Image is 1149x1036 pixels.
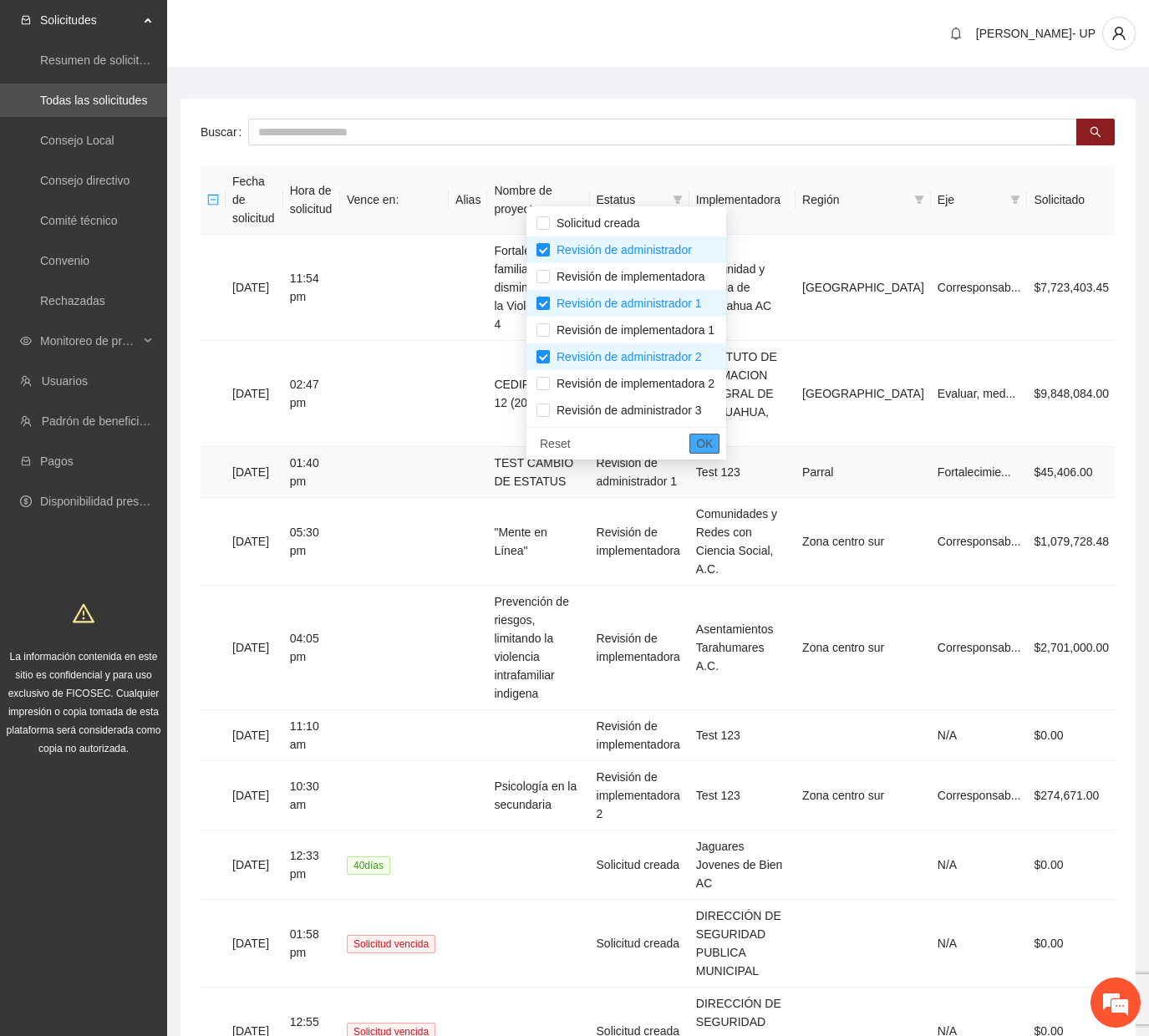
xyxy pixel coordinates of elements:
[40,214,118,227] a: Comité técnico
[550,243,692,256] span: Revisión de administrador
[40,174,130,187] a: Consejo directivo
[283,586,340,710] td: 04:05 pm
[1102,17,1136,50] button: user
[1090,126,1101,140] span: search
[1027,900,1116,988] td: $0.00
[283,447,340,498] td: 01:40 pm
[689,830,796,900] td: Jaguares Jovenes de Bien AC
[226,447,283,498] td: [DATE]
[689,165,796,235] th: Implementadora
[1027,586,1116,710] td: $2,701,000.00
[550,350,702,363] span: Revisión de administrador 2
[1027,447,1116,498] td: $45,406.00
[226,900,283,988] td: [DATE]
[689,710,796,761] td: Test 123
[487,235,589,341] td: Fortalecimiento familiar para la disminución de la Violencia, Año 4
[40,324,139,358] span: Monitoreo de proyectos
[590,830,689,900] td: Solicitud creada
[590,900,689,988] td: Solicitud creada
[938,281,1021,294] span: Corresponsab...
[347,856,390,875] span: 40 día s
[40,455,74,468] a: Pagos
[40,53,228,67] a: Resumen de solicitudes por aprobar
[40,495,183,508] a: Disponibilidad presupuestal
[487,498,589,586] td: "Mente en Línea"
[1027,341,1116,447] td: $9,848,084.00
[938,641,1021,654] span: Corresponsab...
[226,586,283,710] td: [DATE]
[550,297,702,310] span: Revisión de administrador 1
[938,465,1011,479] span: Fortalecimie...
[689,900,796,988] td: DIRECCIÓN DE SEGURIDAD PUBLICA MUNICIPAL
[73,602,94,624] span: warning
[689,586,796,710] td: Asentamientos Tarahumares A.C.
[274,8,314,48] div: Minimizar ventana de chat en vivo
[689,761,796,830] td: Test 123
[283,761,340,830] td: 10:30 am
[40,3,139,37] span: Solicitudes
[938,535,1021,548] span: Corresponsab...
[8,456,318,515] textarea: Escriba su mensaje y pulse “Intro”
[1007,187,1024,212] span: filter
[1010,195,1020,205] span: filter
[796,447,931,498] td: Parral
[487,447,589,498] td: TEST CAMBIO DE ESTATUS
[590,710,689,761] td: Revisión de implementadora
[1027,761,1116,830] td: $274,671.00
[449,165,487,235] th: Alias
[550,216,640,230] span: Solicitud creada
[673,195,683,205] span: filter
[226,235,283,341] td: [DATE]
[796,235,931,341] td: [GEOGRAPHIC_DATA]
[283,165,340,235] th: Hora de solicitud
[550,404,702,417] span: Revisión de administrador 3
[40,254,89,267] a: Convenio
[1027,165,1116,235] th: Solicitado
[590,498,689,586] td: Revisión de implementadora
[40,294,105,307] a: Rechazadas
[42,374,88,388] a: Usuarios
[1076,119,1115,145] button: search
[283,341,340,447] td: 02:47 pm
[487,761,589,830] td: Psicología en la secundaria
[802,190,908,209] span: Región
[540,434,571,453] span: Reset
[931,830,1028,900] td: N/A
[1027,710,1116,761] td: $0.00
[283,235,340,341] td: 11:54 pm
[590,447,689,498] td: Revisión de administrador 1
[40,134,114,147] a: Consejo Local
[590,586,689,710] td: Revisión de implementadora
[340,165,449,235] th: Vence en:
[550,377,714,390] span: Revisión de implementadora 2
[590,761,689,830] td: Revisión de implementadora 2
[976,27,1096,40] span: [PERSON_NAME]- UP
[550,270,704,283] span: Revisión de implementadora
[938,387,1015,400] span: Evaluar, med...
[20,335,32,347] span: eye
[597,190,666,209] span: Estatus
[943,27,969,40] span: bell
[226,830,283,900] td: [DATE]
[689,434,719,454] button: OK
[207,194,219,206] span: minus-square
[931,710,1028,761] td: N/A
[696,434,713,453] span: OK
[689,235,796,341] td: Comunidad y Familia de Chihuahua AC
[487,341,589,447] td: CEDIPOL AÑO 12 (2026)
[226,498,283,586] td: [DATE]
[550,323,714,337] span: Revisión de implementadora 1
[938,789,1021,802] span: Corresponsab...
[226,341,283,447] td: [DATE]
[40,94,147,107] a: Todas las solicitudes
[796,761,931,830] td: Zona centro sur
[914,195,924,205] span: filter
[689,341,796,447] td: INSTITUTO DE FORMACION INTEGRAL DE CHIHUAHUA, A.C.
[87,85,281,107] div: Chatee con nosotros ahora
[931,900,1028,988] td: N/A
[7,651,161,754] span: La información contenida en este sitio es confidencial y para uso exclusivo de FICOSEC. Cualquier...
[487,165,589,235] th: Nombre de proyecto
[97,223,231,392] span: Estamos en línea.
[20,14,32,26] span: inbox
[283,830,340,900] td: 12:33 pm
